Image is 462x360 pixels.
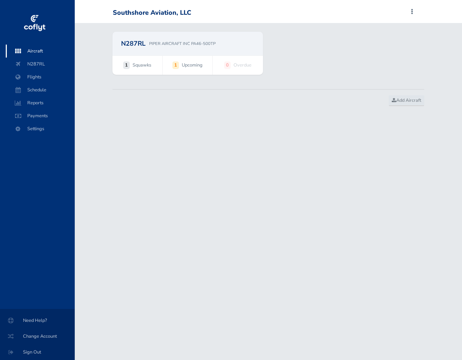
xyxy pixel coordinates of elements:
[172,61,179,69] strong: 1
[9,346,66,359] span: Sign Out
[9,314,66,327] span: Need Help?
[389,95,424,106] a: Add Aircraft
[149,40,216,47] p: PIPER AIRCRAFT INC PA46-500TP
[121,40,145,47] h2: N287RL
[13,109,68,122] span: Payments
[123,61,130,69] strong: 1
[234,61,251,69] span: Overdue
[224,61,231,69] strong: 0
[9,330,66,343] span: Change Account
[13,70,68,83] span: Flights
[13,83,68,96] span: Schedule
[392,97,421,104] span: Add Aircraft
[133,61,151,69] span: Squawks
[13,96,68,109] span: Reports
[182,61,203,69] span: Upcoming
[13,122,68,135] span: Settings
[13,58,68,70] span: N287RL
[112,32,263,75] a: N287RL PIPER AIRCRAFT INC PA46-500TP 1 Squawks 1 Upcoming 0 Overdue
[23,13,46,34] img: coflyt logo
[113,9,191,17] div: Southshore Aviation, LLC
[13,45,68,58] span: Aircraft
